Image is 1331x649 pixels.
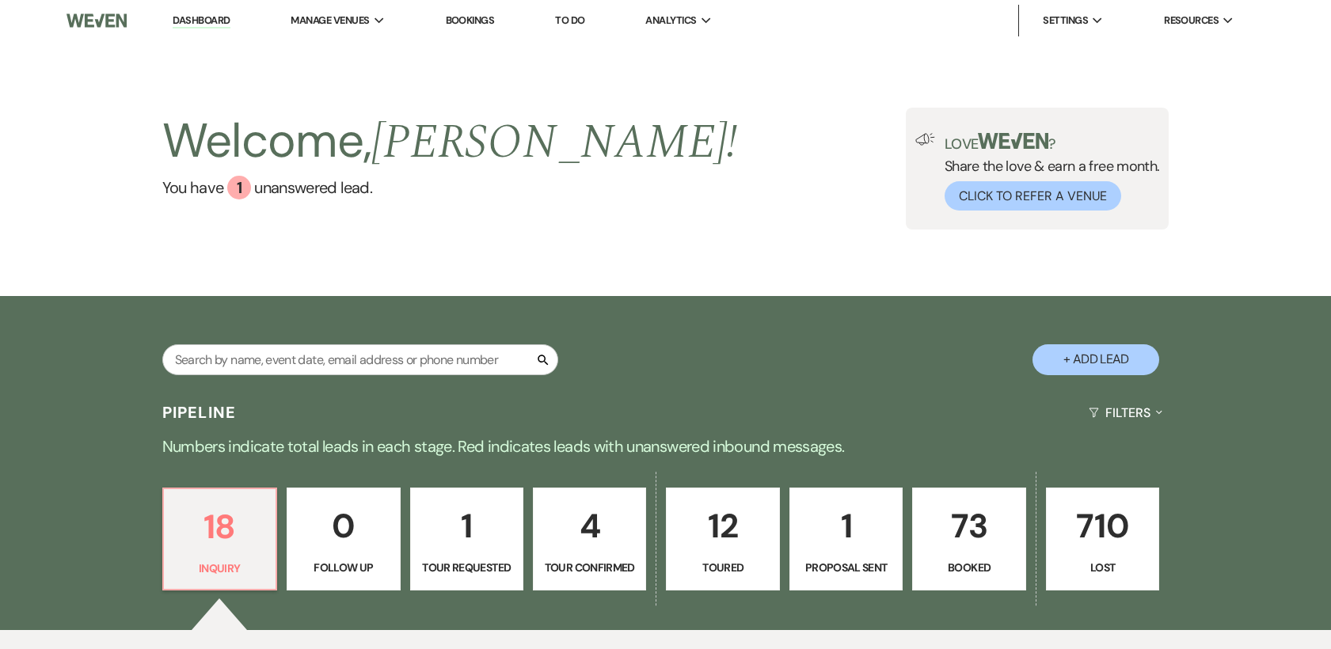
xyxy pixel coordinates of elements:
[173,13,230,28] a: Dashboard
[297,499,390,552] p: 0
[922,559,1015,576] p: Booked
[676,559,769,576] p: Toured
[162,488,277,590] a: 18Inquiry
[162,176,738,199] a: You have 1 unanswered lead.
[945,181,1121,211] button: Click to Refer a Venue
[543,559,636,576] p: Tour Confirmed
[800,499,892,552] p: 1
[67,4,127,37] img: Weven Logo
[162,401,237,423] h3: Pipeline
[1082,392,1169,434] button: Filters
[1043,13,1088,28] span: Settings
[555,13,584,27] a: To Do
[922,499,1015,552] p: 73
[676,499,769,552] p: 12
[287,488,400,590] a: 0Follow Up
[789,488,903,590] a: 1Proposal Sent
[446,13,495,27] a: Bookings
[1056,499,1149,552] p: 710
[162,108,738,176] h2: Welcome,
[1164,13,1219,28] span: Resources
[915,133,935,146] img: loud-speaker-illustration.svg
[645,13,696,28] span: Analytics
[800,559,892,576] p: Proposal Sent
[420,499,513,552] p: 1
[533,488,646,590] a: 4Tour Confirmed
[297,559,390,576] p: Follow Up
[371,106,737,179] span: [PERSON_NAME] !
[420,559,513,576] p: Tour Requested
[666,488,779,590] a: 12Toured
[227,176,251,199] div: 1
[1056,559,1149,576] p: Lost
[543,499,636,552] p: 4
[978,133,1048,149] img: weven-logo-green.svg
[410,488,523,590] a: 1Tour Requested
[912,488,1025,590] a: 73Booked
[1046,488,1159,590] a: 710Lost
[173,560,266,577] p: Inquiry
[935,133,1160,211] div: Share the love & earn a free month.
[173,500,266,553] p: 18
[162,344,558,375] input: Search by name, event date, email address or phone number
[1032,344,1159,375] button: + Add Lead
[945,133,1160,151] p: Love ?
[96,434,1236,459] p: Numbers indicate total leads in each stage. Red indicates leads with unanswered inbound messages.
[291,13,369,28] span: Manage Venues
